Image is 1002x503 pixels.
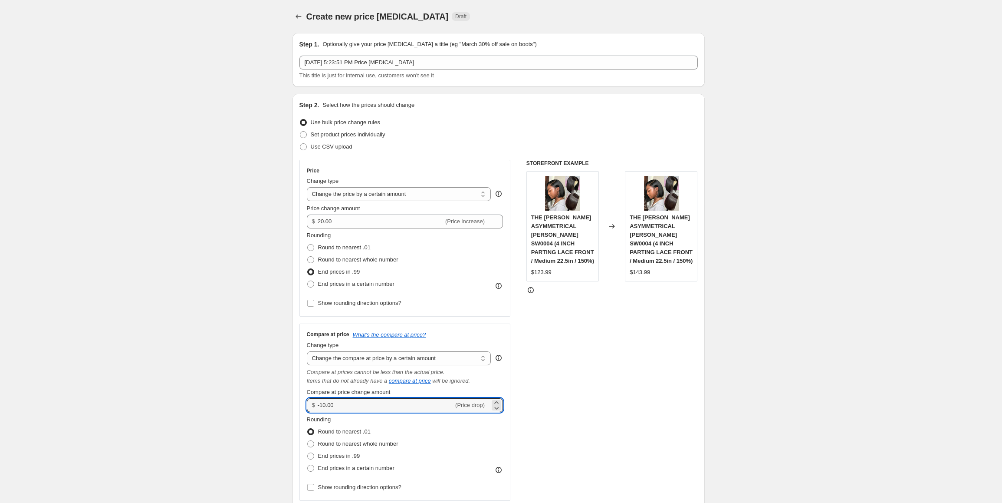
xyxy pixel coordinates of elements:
[307,377,388,384] i: Items that do not already have a
[545,176,580,211] img: the-rihanna-asymmetrical-bob-wig-sw0004-superbwigs-820_80x.jpg
[318,465,394,471] span: End prices in a certain number
[307,331,349,338] h3: Compare at price
[389,377,431,384] button: compare at price
[306,12,449,21] span: Create new price [MEDICAL_DATA]
[307,178,339,184] span: Change type
[307,232,331,238] span: Rounding
[322,101,414,109] p: Select how the prices should change
[307,167,319,174] h3: Price
[318,300,401,306] span: Show rounding direction options?
[494,189,503,198] div: help
[312,402,315,408] span: $
[292,10,305,23] button: Price change jobs
[318,484,401,490] span: Show rounding direction options?
[318,453,360,459] span: End prices in .99
[307,416,331,423] span: Rounding
[318,268,360,275] span: End prices in .99
[494,354,503,362] div: help
[531,214,594,264] span: THE [PERSON_NAME] ASYMMETRICAL [PERSON_NAME] SW0004 (4 INCH PARTING LACE FRONT / Medium 22.5in / ...
[353,331,426,338] button: What's the compare at price?
[299,101,319,109] h2: Step 2.
[311,143,352,150] span: Use CSV upload
[644,176,679,211] img: the-rihanna-asymmetrical-bob-wig-sw0004-superbwigs-820_80x.jpg
[531,268,552,277] div: $123.99
[526,160,698,167] h6: STOREFRONT EXAMPLE
[318,428,371,435] span: Round to nearest .01
[307,369,445,375] i: Compare at prices cannot be less than the actual price.
[432,377,470,384] i: will be ignored.
[455,13,467,20] span: Draft
[322,40,536,49] p: Optionally give your price [MEDICAL_DATA] a title (eg "March 30% off sale on boots")
[299,40,319,49] h2: Step 1.
[312,218,315,225] span: $
[307,205,360,212] span: Price change amount
[318,244,371,251] span: Round to nearest .01
[630,268,650,277] div: $143.99
[455,402,485,408] span: (Price drop)
[299,56,698,69] input: 30% off holiday sale
[311,119,380,126] span: Use bulk price change rules
[630,214,693,264] span: THE [PERSON_NAME] ASYMMETRICAL [PERSON_NAME] SW0004 (4 INCH PARTING LACE FRONT / Medium 22.5in / ...
[311,131,385,138] span: Set product prices individually
[299,72,434,79] span: This title is just for internal use, customers won't see it
[318,256,398,263] span: Round to nearest whole number
[318,398,453,412] input: -10.00
[318,440,398,447] span: Round to nearest whole number
[307,342,339,348] span: Change type
[307,389,391,395] span: Compare at price change amount
[318,281,394,287] span: End prices in a certain number
[318,215,444,228] input: -10.00
[445,218,485,225] span: (Price increase)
